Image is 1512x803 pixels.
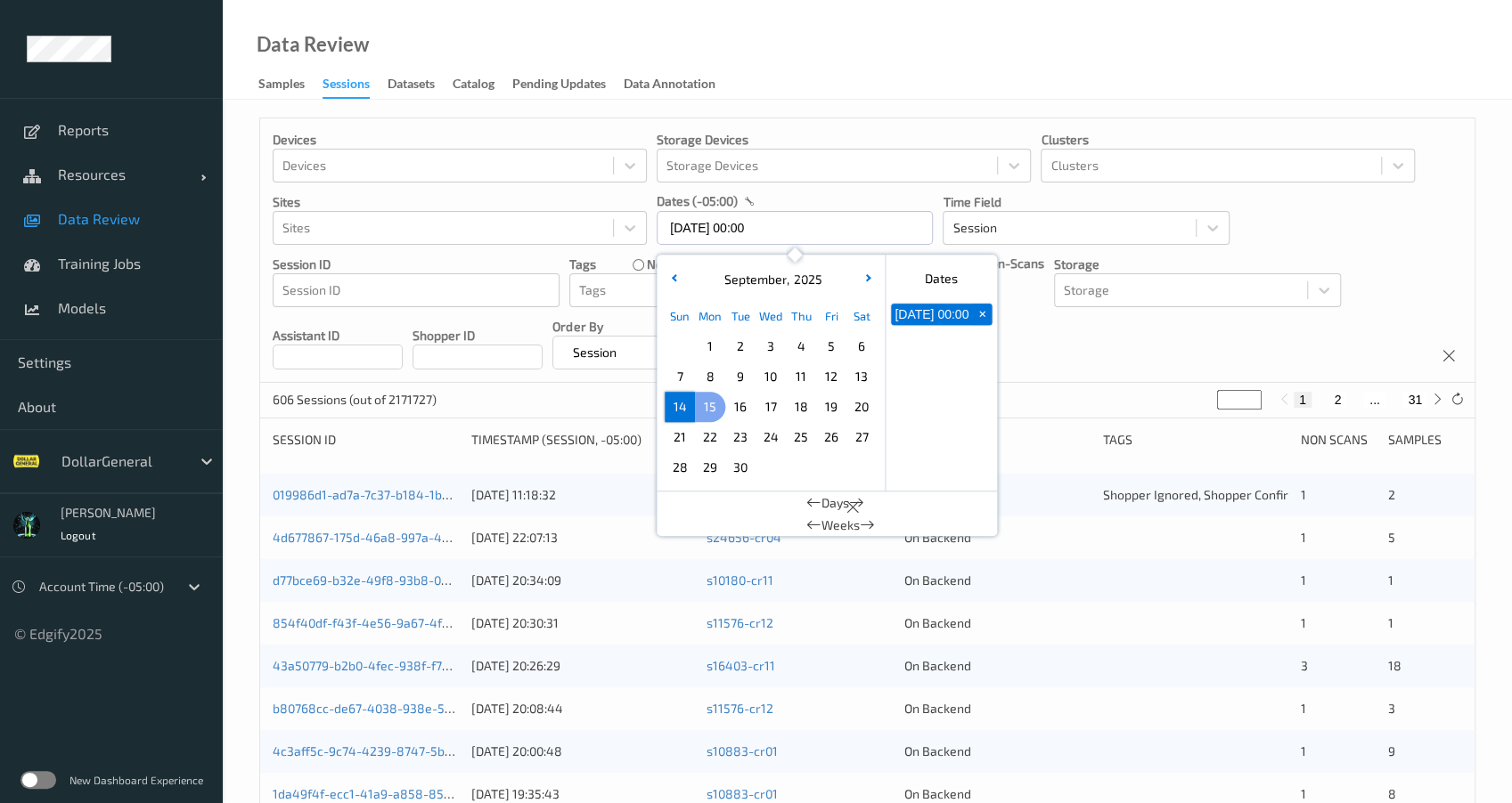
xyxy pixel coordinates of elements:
a: s10883-cr01 [707,743,778,758]
div: Choose Wednesday September 24 of 2025 [756,422,786,452]
div: Pending Updates [512,75,606,97]
span: 19 [819,394,844,419]
span: 2025 [789,272,822,287]
span: 3 [1388,701,1395,716]
p: Assistant ID [273,327,403,345]
span: 25 [789,425,813,450]
div: Choose Monday September 29 of 2025 [695,452,725,483]
div: On Backend [904,657,1091,675]
span: 1 [1301,743,1306,758]
div: Sun [665,301,695,331]
span: 20 [849,394,874,419]
div: Mon [695,301,725,331]
div: Session ID [273,431,459,449]
p: Tags [569,255,596,273]
div: Wed [756,301,786,331]
span: 7 [667,364,692,389]
span: 1 [1301,530,1306,545]
span: 5 [819,334,844,359]
span: 2 [1388,487,1395,502]
span: 26 [819,425,844,450]
div: Samples [258,75,305,97]
div: , [720,271,822,288]
div: Choose Thursday September 25 of 2025 [786,422,816,452]
div: Choose Friday September 12 of 2025 [816,361,846,392]
button: ... [1364,392,1385,408]
p: Sites [273,193,647,211]
div: [DATE] 20:00:48 [471,742,694,760]
div: Video Storage [904,431,1091,449]
p: Session [566,344,622,361]
span: 16 [728,394,753,419]
div: Non Scans [1301,431,1375,449]
div: Sessions [323,75,370,99]
span: 1 [1301,615,1306,630]
span: 30 [728,455,753,480]
a: Pending Updates [512,72,624,97]
a: s10883-cr01 [707,786,778,801]
span: 23 [728,425,753,450]
div: Data Annotation [624,75,715,97]
div: Choose Tuesday September 23 of 2025 [725,422,756,452]
div: Catalog [453,75,494,97]
span: 9 [728,364,753,389]
span: 3 [758,334,783,359]
div: Choose Wednesday September 17 of 2025 [756,392,786,422]
a: 854f40df-f43f-4e56-9a67-4f0bb3758789 [273,615,513,630]
span: 13 [849,364,874,389]
div: Choose Saturday September 13 of 2025 [846,361,877,392]
p: Order By [552,318,704,336]
div: Choose Saturday September 27 of 2025 [846,422,877,452]
div: [DATE] 22:07:13 [471,529,694,547]
span: 1 [1301,701,1306,716]
div: Tags [1103,431,1289,449]
a: Catalog [453,72,512,97]
span: 4 [789,334,813,359]
div: [DATE] 20:34:09 [471,572,694,589]
div: On Backend [904,700,1091,718]
div: Choose Saturday October 04 of 2025 [846,452,877,483]
span: 22 [698,425,723,450]
a: s10180-cr11 [707,572,773,588]
div: Choose Wednesday October 01 of 2025 [756,452,786,483]
div: Choose Monday September 15 of 2025 [695,392,725,422]
span: Days [821,494,849,512]
span: 14 [667,394,692,419]
div: Choose Thursday September 11 of 2025 [786,361,816,392]
p: Session ID [273,255,560,273]
div: Choose Friday October 03 of 2025 [816,452,846,483]
button: 31 [1402,392,1427,408]
a: 43a50779-b2b0-4fec-938f-f7dbe04337f6 [273,658,511,673]
p: Only Non-Scans [953,255,1043,272]
div: Choose Sunday August 31 of 2025 [665,331,695,361]
span: 15 [698,394,723,419]
a: 1da49f4f-ecc1-41a9-a858-85bc49cbb62e [273,786,514,801]
div: Choose Thursday September 04 of 2025 [786,331,816,361]
div: Choose Sunday September 07 of 2025 [665,361,695,392]
a: Samples [258,72,323,97]
span: 1 [1388,572,1393,588]
div: Choose Saturday September 20 of 2025 [846,392,877,422]
p: dates (-05:00) [657,192,738,210]
button: [DATE] 00:00 [891,304,972,325]
a: Sessions [323,72,388,99]
div: On Backend [904,742,1091,760]
label: none [647,255,677,273]
div: Choose Tuesday September 02 of 2025 [725,331,756,361]
a: s11576-cr12 [707,701,773,716]
a: d77bce69-b32e-49f8-93b8-0ede4d023a4a [273,572,521,588]
button: 2 [1328,392,1346,408]
span: 1 [1301,487,1306,502]
div: Choose Sunday September 21 of 2025 [665,422,695,452]
span: 6 [849,334,874,359]
a: s24656-cr04 [707,530,781,545]
div: Choose Thursday October 02 of 2025 [786,452,816,483]
a: Data Annotation [624,72,733,97]
div: Samples [1388,431,1462,449]
span: 1 [698,334,723,359]
span: 18 [789,394,813,419]
div: [DATE] 20:08:44 [471,700,694,718]
span: 28 [667,455,692,480]
div: Choose Wednesday September 10 of 2025 [756,361,786,392]
div: Choose Sunday September 14 of 2025 [665,392,695,422]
